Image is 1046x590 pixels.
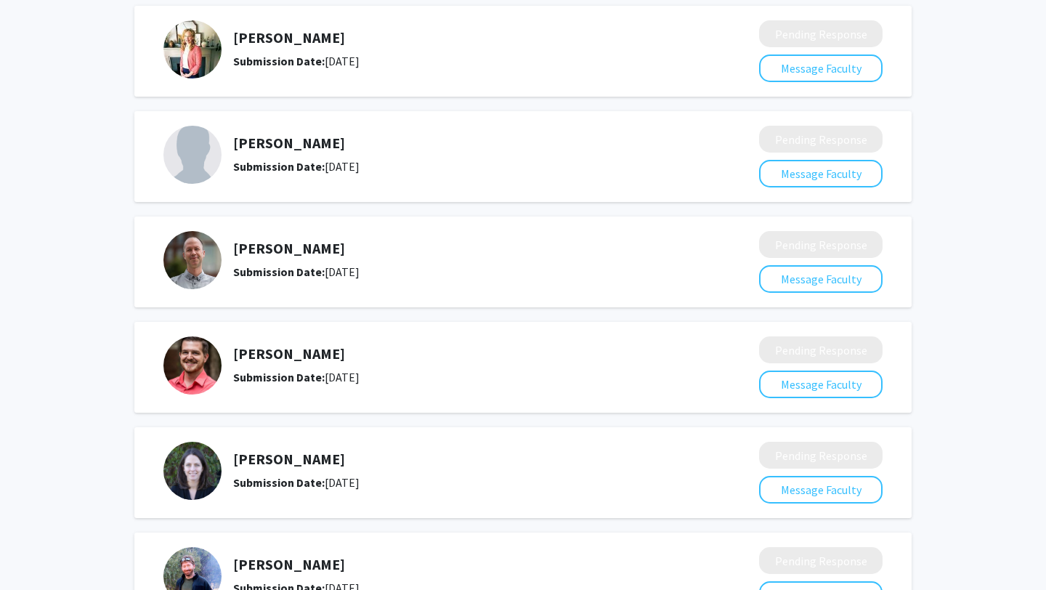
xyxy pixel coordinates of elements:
[233,474,682,491] div: [DATE]
[233,240,682,257] h5: [PERSON_NAME]
[233,134,682,152] h5: [PERSON_NAME]
[233,29,682,47] h5: [PERSON_NAME]
[233,264,325,279] b: Submission Date:
[233,556,682,573] h5: [PERSON_NAME]
[759,482,883,497] a: Message Faculty
[233,345,682,363] h5: [PERSON_NAME]
[233,263,682,280] div: [DATE]
[233,158,682,175] div: [DATE]
[759,231,883,258] button: Pending Response
[233,159,325,174] b: Submission Date:
[759,371,883,398] button: Message Faculty
[759,265,883,293] button: Message Faculty
[759,166,883,181] a: Message Faculty
[163,20,222,78] img: Profile Picture
[233,475,325,490] b: Submission Date:
[233,370,325,384] b: Submission Date:
[759,442,883,469] button: Pending Response
[759,336,883,363] button: Pending Response
[163,336,222,395] img: Profile Picture
[11,525,62,579] iframe: Chat
[759,126,883,153] button: Pending Response
[163,231,222,289] img: Profile Picture
[759,160,883,187] button: Message Faculty
[233,52,682,70] div: [DATE]
[163,442,222,500] img: Profile Picture
[759,272,883,286] a: Message Faculty
[233,54,325,68] b: Submission Date:
[759,547,883,574] button: Pending Response
[233,450,682,468] h5: [PERSON_NAME]
[759,61,883,76] a: Message Faculty
[759,476,883,504] button: Message Faculty
[759,377,883,392] a: Message Faculty
[759,54,883,82] button: Message Faculty
[163,126,222,184] img: Profile Picture
[759,20,883,47] button: Pending Response
[233,368,682,386] div: [DATE]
